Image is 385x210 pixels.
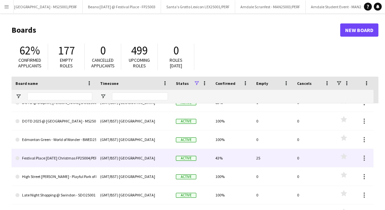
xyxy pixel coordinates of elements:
[176,119,196,124] span: Active
[170,57,182,69] span: Roles [DATE]
[293,167,334,186] div: 0
[293,149,334,167] div: 0
[83,0,161,13] button: Beano [DATE] @ Festival Place - FP25003
[96,130,172,149] div: (GMT/BST) [GEOGRAPHIC_DATA]
[340,23,378,37] a: New Board
[306,0,384,13] button: Arndale Student Event - MAN25007/PERF
[176,81,189,86] span: Status
[235,0,306,13] button: Arndale Scranfest - MAN25003/PERF
[18,57,41,69] span: Confirmed applicants
[112,92,168,100] input: Timezone Filter Input
[211,149,252,167] div: 43%
[15,130,92,149] a: Edmonton Green - World of Wonder - BWED25001/PERF
[96,167,172,186] div: (GMT/BST) [GEOGRAPHIC_DATA]
[15,81,38,86] span: Board name
[215,81,235,86] span: Confirmed
[96,149,172,167] div: (GMT/BST) [GEOGRAPHIC_DATA]
[252,167,293,186] div: 0
[15,112,92,130] a: DOTD 2025 @ [GEOGRAPHIC_DATA] - MS25001/PERF
[100,81,119,86] span: Timezone
[293,130,334,149] div: 0
[297,81,312,86] span: Cancels
[131,43,148,58] span: 499
[252,130,293,149] div: 0
[58,43,75,58] span: 177
[91,57,115,69] span: Cancelled applicants
[173,43,179,58] span: 0
[176,193,196,198] span: Active
[176,174,196,179] span: Active
[100,43,106,58] span: 0
[252,149,293,167] div: 25
[15,93,21,99] button: Open Filter Menu
[96,186,172,204] div: (GMT/BST) [GEOGRAPHIC_DATA]
[12,25,340,35] h1: Boards
[256,81,268,86] span: Empty
[60,57,73,69] span: Empty roles
[96,112,172,130] div: (GMT/BST) [GEOGRAPHIC_DATA]
[27,92,92,100] input: Board name Filter Input
[176,137,196,142] span: Active
[293,112,334,130] div: 0
[19,43,40,58] span: 62%
[161,0,235,13] button: Santa's Grotto Lexicon LEX25001/PERF
[252,112,293,130] div: 0
[176,156,196,161] span: Active
[15,167,92,186] a: High Street [PERSON_NAME] - Playful Park of Peculiar - HSK25001/PERF
[252,186,293,204] div: 0
[293,186,334,204] div: 0
[211,186,252,204] div: 100%
[15,186,92,204] a: Late Night Shopping @ Swindon - SDO25001 & SDO25002
[211,167,252,186] div: 100%
[129,57,150,69] span: Upcoming roles
[211,130,252,149] div: 100%
[15,149,92,167] a: Festival Place [DATE] Christmas FP25004/PERF
[100,93,106,99] button: Open Filter Menu
[211,112,252,130] div: 100%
